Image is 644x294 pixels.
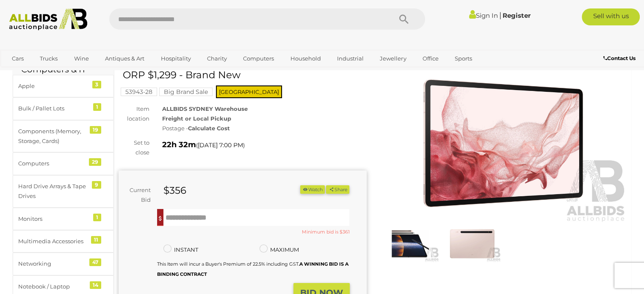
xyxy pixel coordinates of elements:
a: Apple 3 [13,75,114,97]
button: Search [383,8,425,30]
div: 1 [93,214,101,221]
div: Networking [18,259,88,269]
a: Cars [6,52,29,66]
a: Big Brand Sale [159,88,213,95]
h2: Computers & IT [21,65,105,74]
a: Antiques & Art [100,52,150,66]
a: Networking 47 [13,253,114,275]
a: Components (Memory, Storage, Cards) 19 [13,120,114,153]
mark: Big Brand Sale [159,88,213,96]
img: Allbids.com.au [5,8,92,30]
strong: Calculate Cost [188,125,230,132]
a: Computers 29 [13,152,114,175]
li: Watch this item [300,185,325,194]
img: Samsung Galaxy Tab S8+ 5G 128GB Pink Gold - ORP $1,299 - Brand New [443,225,501,262]
button: Share [326,185,349,194]
strong: Freight or Local Pickup [162,115,231,122]
div: 14 [90,281,101,289]
div: Current Bid [119,185,157,205]
div: 19 [90,126,101,134]
a: 53943-28 [121,88,157,95]
strong: $356 [163,184,186,196]
a: Bulk / Pallet Lots 1 [13,97,114,120]
a: Industrial [332,52,369,66]
a: Sell with us [582,8,640,25]
div: Bulk / Pallet Lots [18,104,88,113]
span: ( ) [196,142,245,148]
a: [GEOGRAPHIC_DATA] [6,66,77,80]
div: Components (Memory, Storage, Cards) [18,126,88,146]
a: Monitors 1 [13,208,114,230]
div: 9 [92,181,101,189]
strong: 22h 32m [162,140,196,149]
strong: ALLBIDS SYDNEY Warehouse [162,105,248,112]
span: [GEOGRAPHIC_DATA] [216,85,282,98]
a: Wine [69,52,94,66]
a: Trucks [34,52,63,66]
a: Hospitality [155,52,196,66]
div: Item location [112,104,156,124]
img: Samsung Galaxy Tab S8+ 5G 128GB Pink Gold - ORP $1,299 - Brand New [381,225,439,262]
h1: Samsung Galaxy Tab S8+ 5G 128GB Pink Gold - ORP $1,299 - Brand New [123,59,365,81]
a: Contact Us [603,54,638,63]
a: Charity [202,52,232,66]
div: Hard Drive Arrays & Tape Drives [18,181,88,201]
a: Office [417,52,444,66]
label: INSTANT [163,245,198,255]
a: Hard Drive Arrays & Tape Drives 9 [13,175,114,208]
div: 47 [89,258,101,266]
b: Contact Us [603,55,636,61]
a: Jewellery [374,52,412,66]
div: Computers [18,159,88,168]
div: 3 [92,81,101,88]
img: Samsung Galaxy Tab S8+ 5G 128GB Pink Gold - ORP $1,299 - Brand New [379,63,627,223]
div: Monitors [18,214,88,224]
span: | [499,11,501,20]
small: This Item will incur a Buyer's Premium of 22.5% including GST. [157,261,348,277]
div: 11 [91,236,101,244]
a: Sports [449,52,478,66]
div: Multimedia Accessories [18,236,88,246]
button: Watch [300,185,325,194]
label: MAXIMUM [260,245,299,255]
div: Apple [18,81,88,91]
small: Minimum bid is $361 [301,228,349,236]
span: [DATE] 7:00 PM [198,141,243,149]
a: Household [285,52,326,66]
a: Computers [238,52,279,66]
div: Postage - [162,124,367,133]
div: Set to close [112,138,156,158]
mark: 53943-28 [121,88,157,96]
b: A WINNING BID IS A BINDING CONTRACT [157,261,348,277]
a: Multimedia Accessories 11 [13,230,114,253]
a: Sign In [469,11,498,19]
div: 29 [89,158,101,166]
a: Register [502,11,530,19]
div: 1 [93,103,101,111]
